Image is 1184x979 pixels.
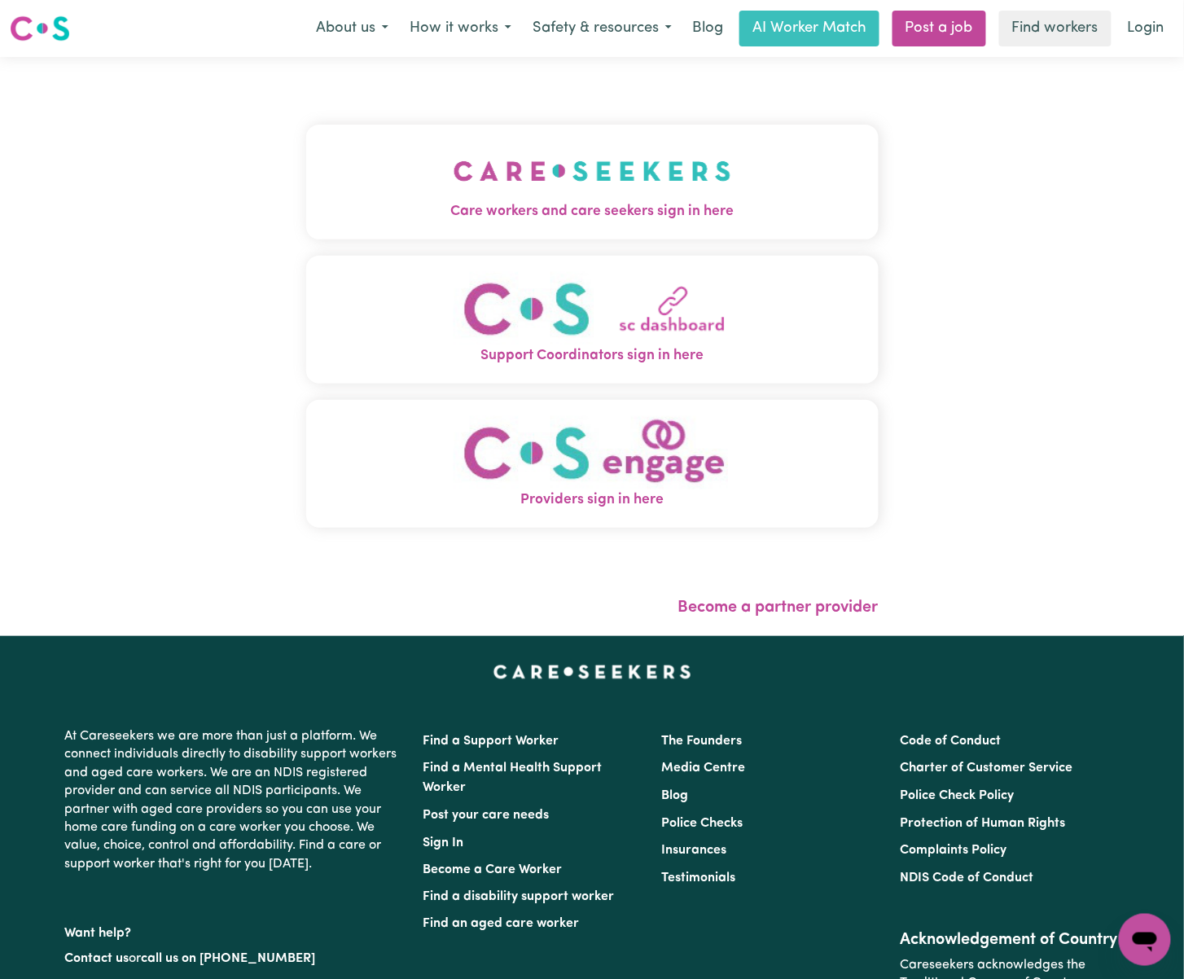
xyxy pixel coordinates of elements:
a: Code of Conduct [901,735,1002,748]
span: Providers sign in here [306,490,879,511]
a: Find a Support Worker [423,735,559,748]
button: Support Coordinators sign in here [306,256,879,384]
a: Police Check Policy [901,789,1015,802]
a: Contact us [64,953,129,966]
button: Providers sign in here [306,400,879,528]
a: Protection of Human Rights [901,817,1066,830]
a: Careseekers home page [493,665,691,678]
button: Care workers and care seekers sign in here [306,125,879,239]
a: Complaints Policy [901,844,1007,857]
a: Post your care needs [423,809,549,822]
a: Find an aged care worker [423,918,579,931]
a: AI Worker Match [739,11,879,46]
a: The Founders [661,735,742,748]
a: Media Centre [661,762,745,775]
a: Become a partner provider [678,599,879,616]
a: Testimonials [661,871,735,885]
p: Want help? [64,919,403,943]
h2: Acknowledgement of Country [901,931,1120,950]
a: call us on [PHONE_NUMBER] [141,953,315,966]
span: Care workers and care seekers sign in here [306,201,879,222]
a: Login [1118,11,1174,46]
p: or [64,944,403,975]
button: How it works [399,11,522,46]
a: Blog [661,789,688,802]
a: Find a Mental Health Support Worker [423,762,602,794]
a: Charter of Customer Service [901,762,1073,775]
a: Insurances [661,844,726,857]
p: At Careseekers we are more than just a platform. We connect individuals directly to disability su... [64,721,403,880]
button: About us [305,11,399,46]
a: Blog [682,11,733,46]
iframe: Button to launch messaging window [1119,914,1171,966]
a: Careseekers logo [10,10,70,47]
a: Police Checks [661,817,743,830]
img: Careseekers logo [10,14,70,43]
a: Find workers [999,11,1112,46]
a: Become a Care Worker [423,863,562,876]
a: Sign In [423,836,463,849]
a: Find a disability support worker [423,891,614,904]
a: NDIS Code of Conduct [901,871,1034,885]
span: Support Coordinators sign in here [306,345,879,367]
a: Post a job [892,11,986,46]
button: Safety & resources [522,11,682,46]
